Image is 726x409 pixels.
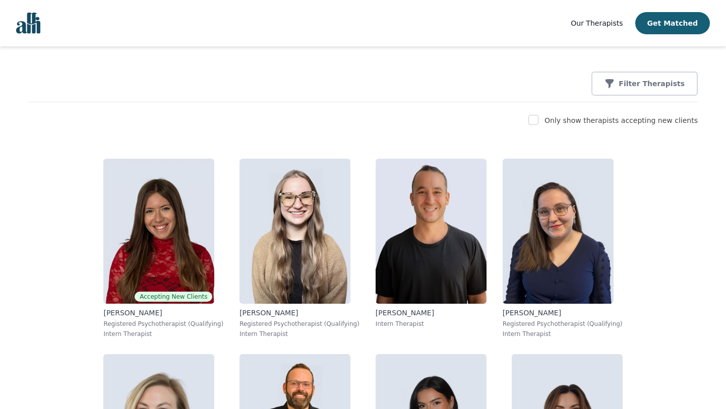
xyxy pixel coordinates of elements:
[135,292,212,302] span: Accepting New Clients
[503,308,623,318] p: [PERSON_NAME]
[503,159,614,304] img: Vanessa_McCulloch
[503,330,623,338] p: Intern Therapist
[495,151,631,346] a: Vanessa_McCulloch[PERSON_NAME]Registered Psychotherapist (Qualifying)Intern Therapist
[103,159,214,304] img: Alisha_Levine
[95,151,231,346] a: Alisha_LevineAccepting New Clients[PERSON_NAME]Registered Psychotherapist (Qualifying)Intern Ther...
[591,72,698,96] button: Filter Therapists
[239,330,359,338] p: Intern Therapist
[239,308,359,318] p: [PERSON_NAME]
[239,320,359,328] p: Registered Psychotherapist (Qualifying)
[376,308,487,318] p: [PERSON_NAME]
[368,151,495,346] a: Kavon_Banejad[PERSON_NAME]Intern Therapist
[231,151,368,346] a: Faith_Woodley[PERSON_NAME]Registered Psychotherapist (Qualifying)Intern Therapist
[635,12,710,34] button: Get Matched
[239,159,350,304] img: Faith_Woodley
[103,308,223,318] p: [PERSON_NAME]
[544,116,698,124] label: Only show therapists accepting new clients
[16,13,40,34] img: alli logo
[103,330,223,338] p: Intern Therapist
[571,19,623,27] span: Our Therapists
[376,320,487,328] p: Intern Therapist
[376,159,487,304] img: Kavon_Banejad
[619,79,685,89] p: Filter Therapists
[503,320,623,328] p: Registered Psychotherapist (Qualifying)
[103,320,223,328] p: Registered Psychotherapist (Qualifying)
[571,17,623,29] a: Our Therapists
